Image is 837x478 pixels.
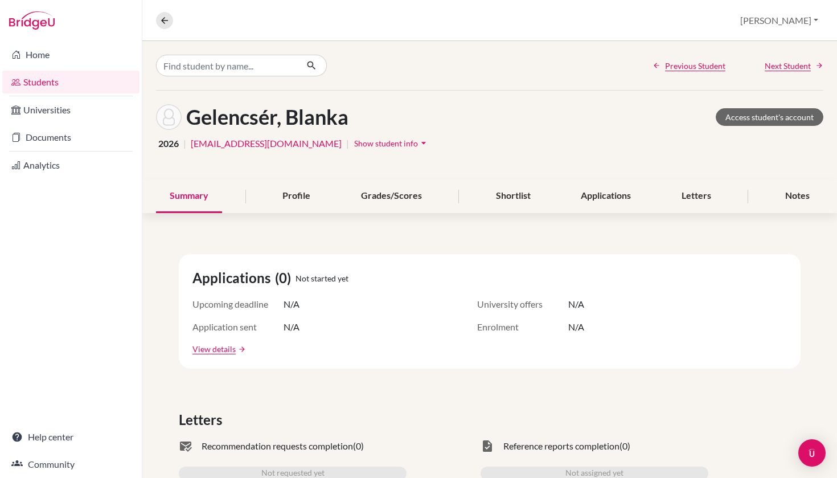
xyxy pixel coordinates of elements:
button: [PERSON_NAME] [735,10,823,31]
span: Upcoming deadline [192,297,284,311]
i: arrow_drop_down [418,137,429,149]
div: Open Intercom Messenger [798,439,826,467]
span: Reference reports completion [503,439,619,453]
button: Show student infoarrow_drop_down [354,134,430,152]
h1: Gelencsér, Blanka [186,105,348,129]
span: 2026 [158,137,179,150]
a: Students [2,71,139,93]
span: Previous Student [665,60,725,72]
span: (0) [353,439,364,453]
span: N/A [284,297,299,311]
a: Access student's account [716,108,823,126]
span: N/A [568,297,584,311]
div: Notes [772,179,823,213]
a: [EMAIL_ADDRESS][DOMAIN_NAME] [191,137,342,150]
span: Not started yet [296,272,348,284]
a: Community [2,453,139,476]
span: Enrolment [477,320,568,334]
div: Applications [567,179,645,213]
span: Show student info [354,138,418,148]
span: (0) [275,268,296,288]
img: Blanka Gelencsér's avatar [156,104,182,130]
span: task [481,439,494,453]
span: Next Student [765,60,811,72]
div: Summary [156,179,222,213]
a: Analytics [2,154,139,177]
span: | [183,137,186,150]
span: | [346,137,349,150]
span: University offers [477,297,568,311]
input: Find student by name... [156,55,297,76]
span: Recommendation requests completion [202,439,353,453]
span: mark_email_read [179,439,192,453]
a: Next Student [765,60,823,72]
a: Help center [2,426,139,448]
div: Profile [269,179,324,213]
span: N/A [568,320,584,334]
span: (0) [619,439,630,453]
img: Bridge-U [9,11,55,30]
div: Letters [668,179,725,213]
a: arrow_forward [236,345,246,353]
a: Home [2,43,139,66]
div: Shortlist [482,179,544,213]
span: Applications [192,268,275,288]
a: Documents [2,126,139,149]
a: View details [192,343,236,355]
a: Universities [2,99,139,121]
span: N/A [284,320,299,334]
span: Application sent [192,320,284,334]
span: Letters [179,410,227,430]
a: Previous Student [653,60,725,72]
div: Grades/Scores [347,179,436,213]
